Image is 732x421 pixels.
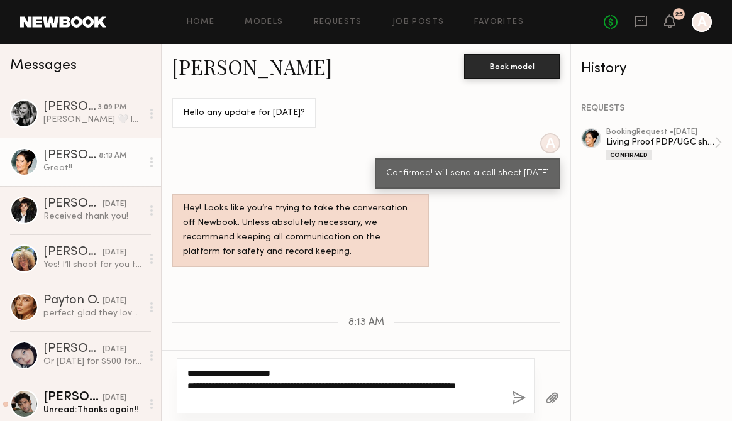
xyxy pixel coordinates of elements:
[99,150,126,162] div: 8:13 AM
[581,62,722,76] div: History
[606,128,722,160] a: bookingRequest •[DATE]Living Proof PDP/UGC shootConfirmed
[43,101,98,114] div: [PERSON_NAME]
[103,392,126,404] div: [DATE]
[43,356,142,368] div: Or [DATE] for $500 for urgency
[314,18,362,26] a: Requests
[103,247,126,259] div: [DATE]
[43,295,103,307] div: Payton O.
[675,11,683,18] div: 25
[386,167,549,181] div: Confirmed! will send a call sheet [DATE]
[581,104,722,113] div: REQUESTS
[43,150,99,162] div: [PERSON_NAME]
[43,307,142,319] div: perfect glad they love it!😍
[43,246,103,259] div: [PERSON_NAME]
[43,162,142,174] div: Great!!
[103,344,126,356] div: [DATE]
[103,199,126,210] div: [DATE]
[10,58,77,73] span: Messages
[606,150,652,160] div: Confirmed
[103,295,126,307] div: [DATE]
[245,18,283,26] a: Models
[183,202,418,260] div: Hey! Looks like you’re trying to take the conversation off Newbook. Unless absolutely necessary, ...
[692,12,712,32] a: A
[172,53,332,80] a: [PERSON_NAME]
[43,198,103,210] div: [PERSON_NAME]
[98,102,126,114] div: 3:09 PM
[43,404,142,416] div: Unread: Thanks again!!
[606,136,714,148] div: Living Proof PDP/UGC shoot
[43,343,103,356] div: [PERSON_NAME]
[43,391,103,404] div: [PERSON_NAME]
[474,18,524,26] a: Favorites
[43,114,142,126] div: [PERSON_NAME] 🤍 let me know if you can confirm hours for [DATE] so it can process the payment :)
[348,317,384,328] span: 8:13 AM
[43,259,142,271] div: Yes! I’ll shoot for you this week
[464,60,560,71] a: Book model
[606,128,714,136] div: booking Request • [DATE]
[187,18,215,26] a: Home
[43,210,142,222] div: Received thank you!
[183,106,305,121] div: Hello any update for [DATE]?
[392,18,445,26] a: Job Posts
[464,54,560,79] button: Book model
